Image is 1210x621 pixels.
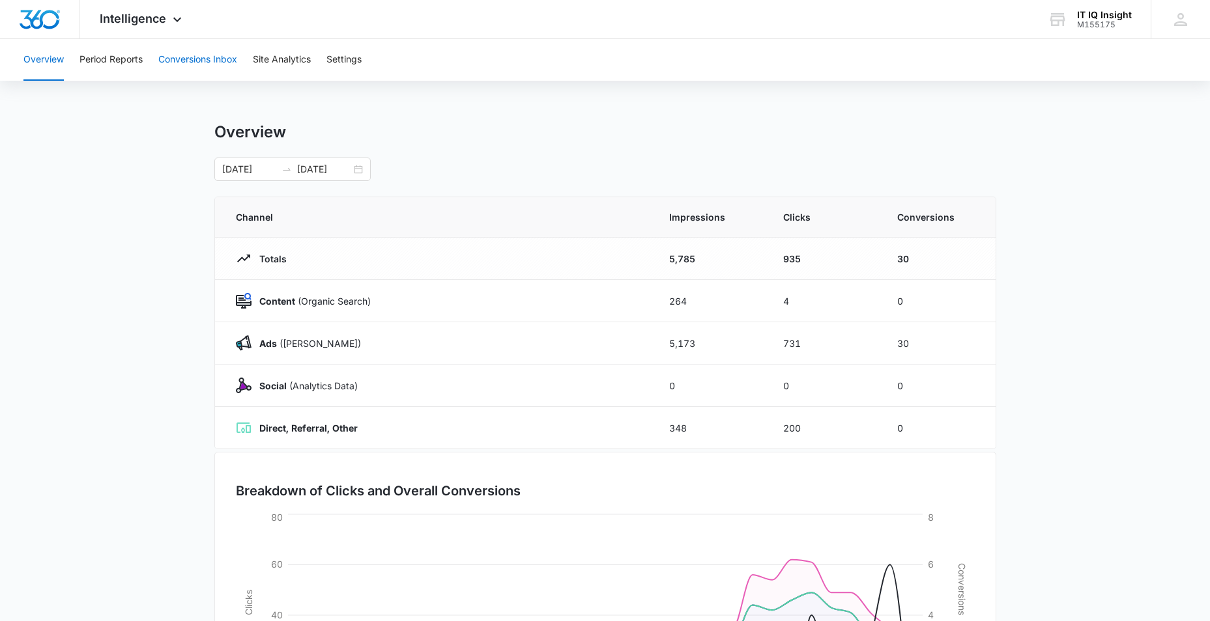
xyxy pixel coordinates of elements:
[281,164,292,174] span: to
[236,293,252,309] img: Content
[882,365,996,407] td: 0
[259,380,287,391] strong: Social
[222,162,276,176] input: Start date
[252,337,361,350] p: ([PERSON_NAME])
[79,39,143,81] button: Period Reports
[928,559,934,570] tspan: 6
[259,296,295,307] strong: Content
[236,335,252,351] img: Ads
[326,39,362,81] button: Settings
[271,609,283,620] tspan: 40
[897,210,975,224] span: Conversions
[252,294,371,308] p: (Organic Search)
[271,512,283,523] tspan: 80
[654,365,768,407] td: 0
[297,162,351,176] input: End date
[100,12,166,25] span: Intelligence
[214,122,286,142] h1: Overview
[252,252,287,266] p: Totals
[928,609,934,620] tspan: 4
[768,322,882,365] td: 731
[1077,10,1132,20] div: account name
[882,407,996,449] td: 0
[654,238,768,280] td: 5,785
[253,39,311,81] button: Site Analytics
[252,379,358,393] p: (Analytics Data)
[768,365,882,407] td: 0
[158,39,237,81] button: Conversions Inbox
[928,512,934,523] tspan: 8
[259,422,358,434] strong: Direct, Referral, Other
[882,280,996,322] td: 0
[259,338,277,349] strong: Ads
[768,407,882,449] td: 200
[768,280,882,322] td: 4
[236,210,638,224] span: Channel
[882,238,996,280] td: 30
[768,238,882,280] td: 935
[242,590,253,615] tspan: Clicks
[281,164,292,174] span: swap-right
[654,407,768,449] td: 348
[669,210,752,224] span: Impressions
[271,559,283,570] tspan: 60
[23,39,64,81] button: Overview
[654,280,768,322] td: 264
[783,210,866,224] span: Clicks
[957,563,968,615] tspan: Conversions
[236,481,521,501] h3: Breakdown of Clicks and Overall Conversions
[1077,20,1132,29] div: account id
[654,322,768,365] td: 5,173
[236,378,252,393] img: Social
[882,322,996,365] td: 30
